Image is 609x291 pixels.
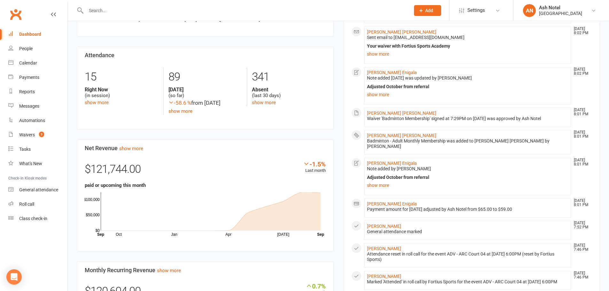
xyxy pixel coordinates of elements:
[168,108,192,114] a: show more
[367,246,401,251] a: [PERSON_NAME]
[367,116,568,121] div: Waiver 'Badminton Membership' signed at 7:29PM on [DATE] was approved by Ash Notel
[414,5,441,16] button: Add
[8,56,67,70] a: Calendar
[85,145,326,151] h3: Net Revenue
[85,52,326,58] h3: Attendance
[8,142,67,157] a: Tasks
[425,8,433,13] span: Add
[168,100,191,106] span: -58.6 %
[367,161,417,166] a: [PERSON_NAME] Enigala
[571,108,592,116] time: [DATE] 8:01 PM
[19,161,42,166] div: What's New
[19,132,35,137] div: Waivers
[367,75,568,81] div: Note added [DATE] was updated by [PERSON_NAME]
[571,199,592,207] time: [DATE] 8:01 PM
[367,207,568,212] div: Payment amount for [DATE] adjusted by Ash Notel from $65.00 to $59.00
[367,90,568,99] a: show more
[39,132,44,137] span: 3
[19,75,39,80] div: Payments
[8,99,67,113] a: Messages
[305,282,326,289] div: 0.7%
[252,100,276,105] a: show more
[19,103,39,109] div: Messages
[571,27,592,35] time: [DATE] 8:02 PM
[85,160,326,181] div: $121,744.00
[252,87,325,99] div: (last 30 days)
[8,6,24,22] a: Clubworx
[8,211,67,226] a: Class kiosk mode
[19,89,35,94] div: Reports
[6,269,22,285] div: Open Intercom Messenger
[367,251,568,262] div: Attendance reset in roll call for the event ADV - ARC Court 04 at [DATE] 6:00PM (reset by Fortius...
[367,35,465,40] span: Sent email to [EMAIL_ADDRESS][DOMAIN_NAME]
[367,274,401,279] a: [PERSON_NAME]
[367,181,568,190] a: show more
[19,202,34,207] div: Roll call
[168,67,242,87] div: 89
[85,87,159,93] strong: Right Now
[367,279,568,285] div: Marked 'Attended' in roll call by Fortius Sports for the event ADV - ARC Court 04 at [DATE] 6:00PM
[19,187,58,192] div: General attendance
[252,67,325,87] div: 341
[367,229,568,234] div: General attendance marked
[571,67,592,76] time: [DATE] 8:02 PM
[467,3,485,18] span: Settings
[168,87,242,93] strong: [DATE]
[8,113,67,128] a: Automations
[303,160,326,174] div: Last month
[8,183,67,197] a: General attendance kiosk mode
[85,267,326,273] h3: Monthly Recurring Revenue
[8,27,67,42] a: Dashboard
[367,84,568,89] div: Adjusted October from referral
[19,216,47,221] div: Class check-in
[367,166,568,172] div: Note added by [PERSON_NAME]
[8,157,67,171] a: What's New
[367,111,436,116] a: [PERSON_NAME] [PERSON_NAME]
[8,197,67,211] a: Roll call
[19,60,37,65] div: Calendar
[539,11,582,16] div: [GEOGRAPHIC_DATA]
[19,147,31,152] div: Tasks
[571,271,592,280] time: [DATE] 7:46 PM
[85,182,146,188] strong: paid or upcoming this month
[8,70,67,85] a: Payments
[8,128,67,142] a: Waivers 3
[19,32,41,37] div: Dashboard
[367,224,401,229] a: [PERSON_NAME]
[571,130,592,139] time: [DATE] 8:01 PM
[367,50,568,58] a: show more
[571,158,592,166] time: [DATE] 8:01 PM
[168,99,242,107] div: from [DATE]
[8,42,67,56] a: People
[367,70,417,75] a: [PERSON_NAME] Enigala
[85,67,159,87] div: 15
[157,268,181,273] a: show more
[85,100,109,105] a: show more
[84,6,406,15] input: Search...
[523,4,536,17] div: AN
[571,243,592,252] time: [DATE] 7:46 PM
[367,43,568,49] div: Your waiver with Fortius Sports Academy
[303,160,326,167] div: -1.5%
[367,29,436,34] a: [PERSON_NAME] [PERSON_NAME]
[19,46,33,51] div: People
[168,87,242,99] div: (so far)
[252,87,325,93] strong: Absent
[119,146,143,151] a: show more
[85,87,159,99] div: (in session)
[8,85,67,99] a: Reports
[571,221,592,229] time: [DATE] 7:52 PM
[539,5,582,11] div: Ash Notel
[367,201,417,206] a: [PERSON_NAME] Enigala
[367,133,436,138] a: [PERSON_NAME] [PERSON_NAME]
[19,118,45,123] div: Automations
[367,138,568,149] div: Badminton - Adult Monthly Membership was added to [PERSON_NAME] [PERSON_NAME] by [PERSON_NAME]
[367,175,568,180] div: Adjusted October from referral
